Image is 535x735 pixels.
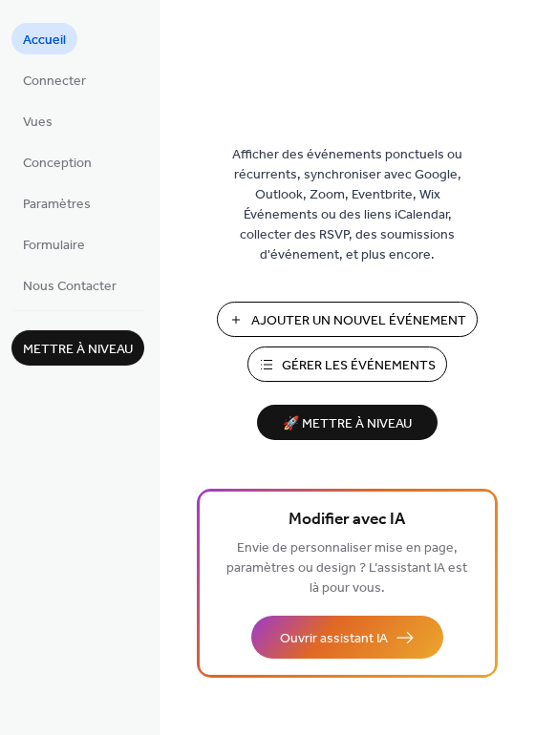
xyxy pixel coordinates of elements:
[247,346,447,382] button: Gérer les Événements
[23,192,91,218] font: Paramètres
[23,274,117,300] font: Nous Contacter
[23,110,53,136] font: Vues
[251,616,443,659] button: Ouvrir assistant IA
[11,146,103,178] a: Conception
[11,64,97,95] a: Connecter
[23,337,133,363] font: Mettre à niveau
[282,353,436,379] font: Gérer les Événements
[23,233,85,259] font: Formulaire
[232,142,462,268] font: Afficher des événements ponctuels ou récurrents, synchroniser avec Google, Outlook, Zoom, Eventbr...
[23,28,66,53] font: Accueil
[11,23,77,54] a: Accueil
[217,302,478,337] button: Ajouter Un Nouvel Événement
[11,105,64,136] a: Vues
[23,69,86,94] font: Connecter
[289,504,405,535] font: Modifier avec IA
[11,228,96,260] a: Formulaire
[283,411,412,437] font: 🚀 Mettre à niveau
[226,535,467,601] font: Envie de personnaliser mise en page, paramètres ou design ? L’assistant IA est là pour vous.
[11,187,102,219] a: Paramètres
[280,626,388,652] font: Ouvrir assistant IA
[257,405,438,440] button: 🚀 Mettre à niveau
[23,151,92,177] font: Conception
[251,308,466,334] font: Ajouter Un Nouvel Événement
[11,330,144,366] button: Mettre à niveau
[11,269,128,301] a: Nous Contacter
